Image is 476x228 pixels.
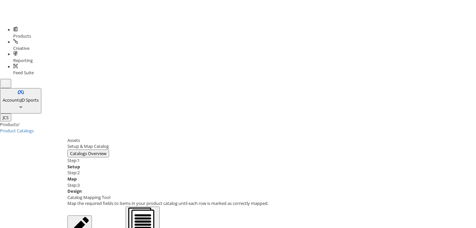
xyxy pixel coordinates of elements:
[18,121,20,127] span: /
[67,164,80,170] strong: Setup
[3,97,21,103] span: Accounts
[13,70,34,76] span: Feed Suite
[67,194,471,201] div: Catalog Mapping Tool
[67,157,471,164] div: Step: 1
[67,170,471,176] div: Step: 2
[67,137,471,144] div: Assets
[3,114,9,120] span: JCS
[67,143,471,149] div: Setup & Map Catalog
[67,188,82,194] strong: Design
[70,150,106,156] span: Catalogs Overview
[13,45,29,51] span: Creative
[67,182,471,188] div: Step: 3
[67,176,77,182] strong: Map
[13,57,33,63] span: Reporting
[13,33,31,39] span: Products
[21,97,39,103] span: JD Sports
[67,149,109,158] button: Catalogs Overview
[67,200,471,207] div: Map the required fields to items in your product catalog until each row is marked as correctly ma...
